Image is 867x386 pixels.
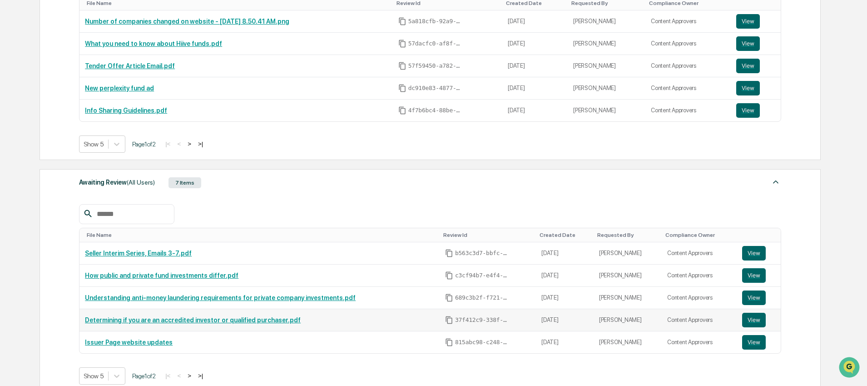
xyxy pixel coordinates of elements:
[408,40,463,47] span: 57dacfc0-af8f-40ac-b1d4-848c6e3b2a1b
[455,294,510,301] span: 689c3b2f-f721-43d9-acbb-87360bc1cb55
[742,335,775,350] a: View
[502,77,568,100] td: [DATE]
[736,103,760,118] button: View
[502,10,568,33] td: [DATE]
[18,132,57,141] span: Data Lookup
[736,59,776,73] a: View
[736,59,760,73] button: View
[645,33,731,55] td: Content Approvers
[502,55,568,77] td: [DATE]
[85,339,173,346] a: Issuer Page website updates
[645,55,731,77] td: Content Approvers
[87,232,436,238] div: Toggle SortBy
[568,10,645,33] td: [PERSON_NAME]
[31,70,149,79] div: Start new chat
[445,294,453,302] span: Copy Id
[443,232,532,238] div: Toggle SortBy
[736,36,776,51] a: View
[9,115,16,123] div: 🖐️
[742,291,766,305] button: View
[85,250,192,257] a: Seller Interim Series, Emails 3-7.pdf
[455,339,510,346] span: 815abc98-c248-4f62-a147-d06131b3a24d
[62,111,116,127] a: 🗄️Attestations
[455,316,510,324] span: 37f412c9-338f-42cb-99a2-e0de738d2756
[568,33,645,55] td: [PERSON_NAME]
[742,291,775,305] a: View
[568,55,645,77] td: [PERSON_NAME]
[502,33,568,55] td: [DATE]
[9,133,16,140] div: 🔎
[85,18,289,25] a: Number of companies changed on website - [DATE] 8.50.41 AM.png
[85,62,175,70] a: Tender Offer Article Email.pdf
[195,372,206,380] button: >|
[90,154,110,161] span: Pylon
[736,14,776,29] a: View
[64,154,110,161] a: Powered byPylon
[9,19,165,34] p: How can we help?
[5,128,61,145] a: 🔎Data Lookup
[742,246,766,261] button: View
[594,265,662,287] td: [PERSON_NAME]
[398,40,406,48] span: Copy Id
[597,232,658,238] div: Toggle SortBy
[154,72,165,83] button: Start new chat
[408,62,463,70] span: 57f59450-a782-4865-ac16-a45fae92c464
[645,77,731,100] td: Content Approvers
[662,309,737,331] td: Content Approvers
[408,18,463,25] span: 5a818cfb-92a9-41aa-96c9-13f3f1f6b83b
[132,140,156,148] span: Page 1 of 2
[838,356,862,381] iframe: Open customer support
[85,272,238,279] a: How public and private fund investments differ.pdf
[568,100,645,121] td: [PERSON_NAME]
[398,17,406,25] span: Copy Id
[742,313,766,327] button: View
[85,85,154,92] a: New perplexity fund ad
[24,41,150,51] input: Clear
[662,287,737,309] td: Content Approvers
[536,287,594,309] td: [DATE]
[742,268,766,283] button: View
[742,313,775,327] a: View
[132,372,156,380] span: Page 1 of 2
[536,331,594,353] td: [DATE]
[174,372,183,380] button: <
[18,115,59,124] span: Preclearance
[770,176,781,187] img: caret
[736,103,776,118] a: View
[742,268,775,283] a: View
[85,316,301,324] a: Determining if you are an accredited investor or qualified purchaser.pdf
[85,107,167,114] a: Info Sharing Guidelines.pdf
[455,272,510,279] span: c3cf94b7-e4f4-4a11-bdb7-54460614abdc
[79,176,155,188] div: Awaiting Review
[85,40,222,47] a: What you need to know about Hiive funds.pdf
[662,265,737,287] td: Content Approvers
[742,335,766,350] button: View
[445,249,453,257] span: Copy Id
[9,70,25,86] img: 1746055101610-c473b297-6a78-478c-a979-82029cc54cd1
[594,309,662,331] td: [PERSON_NAME]
[31,79,115,86] div: We're available if you need us!
[662,242,737,265] td: Content Approvers
[445,338,453,346] span: Copy Id
[174,140,183,148] button: <
[568,77,645,100] td: [PERSON_NAME]
[736,14,760,29] button: View
[736,36,760,51] button: View
[398,84,406,92] span: Copy Id
[662,331,737,353] td: Content Approvers
[645,10,731,33] td: Content Approvers
[665,232,733,238] div: Toggle SortBy
[445,316,453,324] span: Copy Id
[594,242,662,265] td: [PERSON_NAME]
[736,81,760,95] button: View
[502,100,568,121] td: [DATE]
[536,242,594,265] td: [DATE]
[744,232,777,238] div: Toggle SortBy
[398,106,406,115] span: Copy Id
[127,179,155,186] span: (All Users)
[736,81,776,95] a: View
[742,246,775,261] a: View
[163,372,173,380] button: |<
